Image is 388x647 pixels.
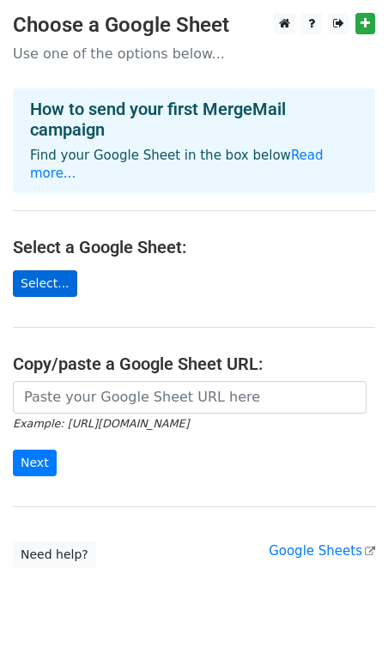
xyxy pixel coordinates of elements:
[30,99,358,140] h4: How to send your first MergeMail campaign
[302,565,388,647] iframe: Chat Widget
[269,543,375,559] a: Google Sheets
[13,354,375,374] h4: Copy/paste a Google Sheet URL:
[13,237,375,257] h4: Select a Google Sheet:
[13,541,96,568] a: Need help?
[13,270,77,297] a: Select...
[13,381,367,414] input: Paste your Google Sheet URL here
[30,148,324,181] a: Read more...
[13,417,189,430] small: Example: [URL][DOMAIN_NAME]
[13,13,375,38] h3: Choose a Google Sheet
[13,45,375,63] p: Use one of the options below...
[13,450,57,476] input: Next
[30,147,358,183] p: Find your Google Sheet in the box below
